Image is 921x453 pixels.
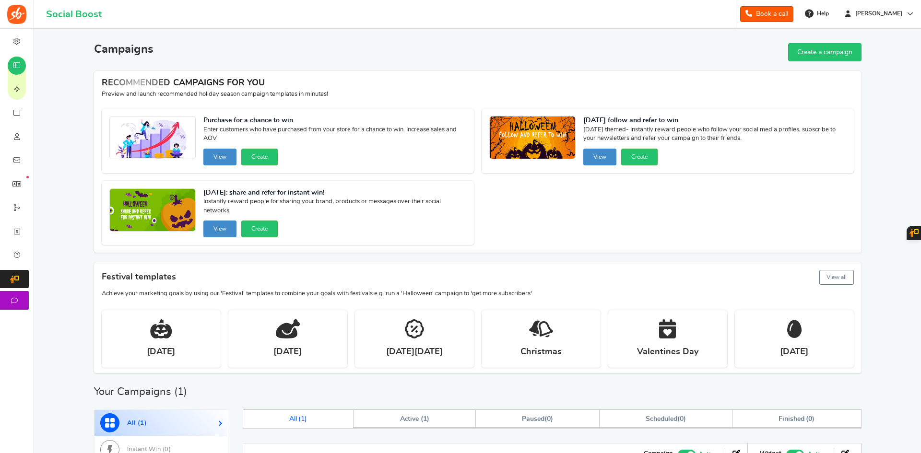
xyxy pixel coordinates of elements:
strong: [DATE][DATE] [386,346,443,358]
span: Finished ( ) [779,416,815,422]
span: Enter customers who have purchased from your store for a chance to win. Increase sales and AOV [203,126,466,145]
span: Instant Win ( ) [127,446,171,453]
strong: [DATE]: share and refer for instant win! [203,188,466,198]
h2: Your Campaigns ( ) [94,387,187,396]
span: All ( ) [289,416,307,422]
span: All ( ) [127,420,147,426]
span: ( ) [646,416,685,422]
span: Scheduled [646,416,677,422]
h4: RECOMMENDED CAMPAIGNS FOR YOU [102,79,854,88]
span: [PERSON_NAME] [851,10,906,18]
h1: Social Boost [46,9,102,20]
span: 1 [301,416,305,422]
button: Create [241,149,278,165]
strong: [DATE] [780,346,808,358]
button: View [203,149,236,165]
span: Paused [522,416,544,422]
span: [DATE] themed- Instantly reward people who follow your social media profiles, subscribe to your n... [583,126,846,145]
span: 0 [808,416,812,422]
strong: [DATE] [147,346,175,358]
strong: Christmas [520,346,562,358]
span: 1 [140,420,144,426]
p: Preview and launch recommended holiday season campaign templates in minutes! [102,90,854,99]
a: Create a campaign [788,43,862,61]
span: 0 [547,416,551,422]
button: View [203,221,236,237]
img: Recommended Campaigns [110,116,195,160]
span: 1 [177,386,184,397]
em: New [26,176,29,178]
a: Book a call [740,6,793,22]
button: View [583,149,616,165]
span: Help [815,10,829,18]
img: Social Boost [7,5,26,24]
h4: Festival templates [102,268,854,287]
img: Recommended Campaigns [110,189,195,232]
strong: Valentines Day [637,346,698,358]
img: Recommended Campaigns [490,116,575,160]
p: Achieve your marketing goals by using our 'Festival' templates to combine your goals with festiva... [102,290,854,298]
button: Create [241,221,278,237]
span: 0 [165,446,169,453]
strong: [DATE] follow and refer to win [583,116,846,126]
span: 0 [680,416,684,422]
strong: Purchase for a chance to win [203,116,466,126]
span: Active ( ) [400,416,430,422]
span: Instantly reward people for sharing your brand, products or messages over their social networks [203,197,466,217]
span: ( ) [522,416,553,422]
button: View all [819,270,854,285]
button: Create [621,149,658,165]
strong: [DATE] [273,346,302,358]
span: 1 [423,416,427,422]
h2: Campaigns [94,43,153,56]
a: Help [801,6,834,21]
